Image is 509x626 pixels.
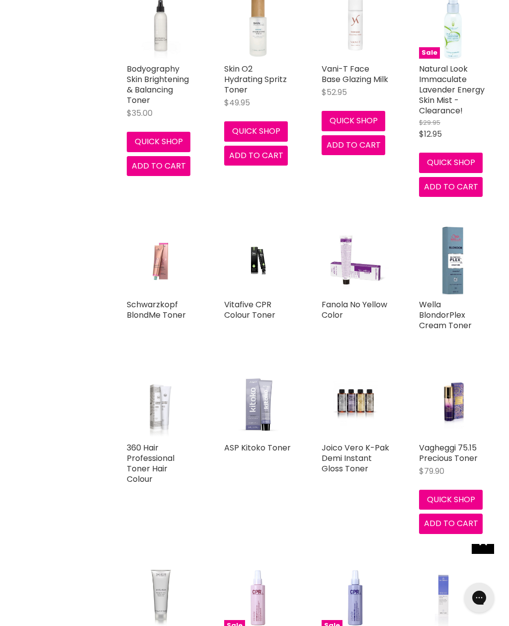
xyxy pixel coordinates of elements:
a: Vitafive CPR Colour Toner [224,227,292,294]
span: Add to cart [229,150,283,161]
img: ASP Kitoko Toner [224,370,292,437]
span: $52.95 [322,87,347,98]
span: $29.95 [419,118,440,127]
span: $12.95 [419,128,442,140]
a: 360 Hair Professional Toner Hair Colour [127,442,174,485]
img: Schwarzkopf BlondMe Toner [138,227,183,294]
span: Add to cart [424,518,478,529]
a: ASP Kitoko Toner [224,370,292,438]
img: Joico Vero K-Pak Demi Instant Gloss Toner [333,370,378,438]
span: Sale [419,47,440,59]
button: Quick shop [419,153,483,173]
span: $79.90 [419,465,444,477]
img: 360 Hair Professional Toner Hair Colour [135,370,186,438]
img: Fanola No Yellow Color [322,227,389,294]
button: Add to cart [419,514,483,534]
button: Add to cart [224,146,288,166]
a: Vitafive CPR Colour Toner [224,299,275,321]
a: Skin O2 Hydrating Spritz Toner [224,63,287,95]
a: Bodyography Skin Brightening & Balancing Toner [127,63,189,106]
img: Vitafive CPR Colour Toner [236,227,280,294]
a: Schwarzkopf BlondMe Toner [127,227,194,294]
span: Add to cart [132,160,186,172]
button: Quick shop [419,490,483,510]
img: Vagheggi 75.15 Precious Toner [430,370,476,438]
a: 360 Hair Professional Toner Hair Colour [127,370,194,438]
button: Quick shop [127,132,190,152]
button: Quick shop [322,111,385,131]
a: Fanola No Yellow Color [322,299,387,321]
a: Vani-T Face Base Glazing Milk [322,63,388,85]
button: Add to cart [127,156,190,176]
a: Wella BlondorPlex Cream Toner [419,299,472,331]
span: $49.95 [224,97,250,108]
button: Add to cart [322,135,385,155]
a: Joico Vero K-Pak Demi Instant Gloss Toner [322,370,389,438]
a: Joico Vero K-Pak Demi Instant Gloss Toner [322,442,389,474]
iframe: Gorgias live chat messenger [459,579,499,616]
a: Natural Look Immaculate Lavender Energy Skin Mist - Clearance! [419,63,485,116]
a: Vagheggi 75.15 Precious Toner [419,442,478,464]
a: ASP Kitoko Toner [224,442,291,453]
button: Quick shop [224,121,288,141]
img: Wella BlondorPlex Cream Toner [442,227,463,294]
span: Add to cart [424,181,478,192]
a: Vagheggi 75.15 Precious Toner [419,370,487,438]
a: Wella BlondorPlex Cream Toner [419,227,487,294]
a: Schwarzkopf BlondMe Toner [127,299,186,321]
span: $35.00 [127,107,153,119]
span: Add to cart [327,139,381,151]
button: Add to cart [419,177,483,197]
